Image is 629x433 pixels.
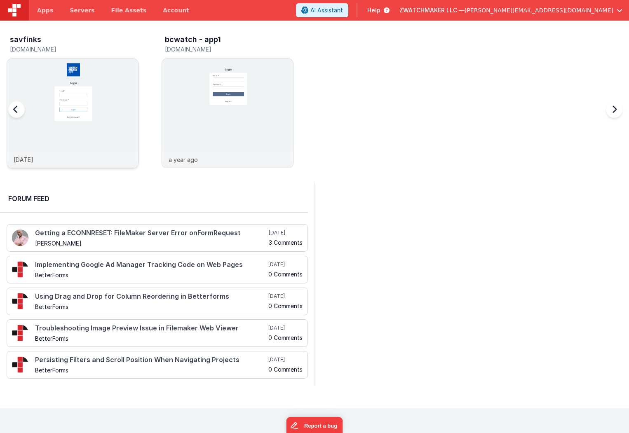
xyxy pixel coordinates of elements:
[465,6,613,14] span: [PERSON_NAME][EMAIL_ADDRESS][DOMAIN_NAME]
[12,293,28,309] img: 295_2.png
[10,46,138,52] h5: [DOMAIN_NAME]
[7,256,308,283] a: Implementing Google Ad Manager Tracking Code on Web Pages BetterForms [DATE] 0 Comments
[8,194,300,204] h2: Forum Feed
[7,319,308,347] a: Troubleshooting Image Preview Issue in Filemaker Web Viewer BetterForms [DATE] 0 Comments
[165,35,221,44] h3: bcwatch - app1
[35,325,267,332] h4: Troubleshooting Image Preview Issue in Filemaker Web Viewer
[296,3,348,17] button: AI Assistant
[268,325,303,331] h5: [DATE]
[399,6,622,14] button: ZWATCHMAKER LLC — [PERSON_NAME][EMAIL_ADDRESS][DOMAIN_NAME]
[37,6,53,14] span: Apps
[268,303,303,309] h5: 0 Comments
[35,293,267,300] h4: Using Drag and Drop for Column Reordering in Betterforms
[367,6,380,14] span: Help
[111,6,147,14] span: File Assets
[268,271,303,277] h5: 0 Comments
[12,356,28,373] img: 295_2.png
[268,356,303,363] h5: [DATE]
[12,261,28,278] img: 295_2.png
[10,35,41,44] h3: savfinks
[269,239,303,246] h5: 3 Comments
[35,272,267,278] h5: BetterForms
[268,366,303,372] h5: 0 Comments
[268,293,303,300] h5: [DATE]
[12,325,28,341] img: 295_2.png
[35,356,267,364] h4: Persisting Filters and Scroll Position When Navigating Projects
[7,224,308,252] a: Getting a ECONNRESET: FileMaker Server Error onFormRequest [PERSON_NAME] [DATE] 3 Comments
[12,229,28,246] img: 411_2.png
[7,288,308,315] a: Using Drag and Drop for Column Reordering in Betterforms BetterForms [DATE] 0 Comments
[35,229,267,237] h4: Getting a ECONNRESET: FileMaker Server Error onFormRequest
[35,304,267,310] h5: BetterForms
[165,46,293,52] h5: [DOMAIN_NAME]
[35,261,267,269] h4: Implementing Google Ad Manager Tracking Code on Web Pages
[268,261,303,268] h5: [DATE]
[310,6,343,14] span: AI Assistant
[399,6,465,14] span: ZWATCHMAKER LLC —
[35,367,267,373] h5: BetterForms
[70,6,94,14] span: Servers
[169,155,198,164] p: a year ago
[269,229,303,236] h5: [DATE]
[268,335,303,341] h5: 0 Comments
[35,240,267,246] h5: [PERSON_NAME]
[35,335,267,342] h5: BetterForms
[7,351,308,379] a: Persisting Filters and Scroll Position When Navigating Projects BetterForms [DATE] 0 Comments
